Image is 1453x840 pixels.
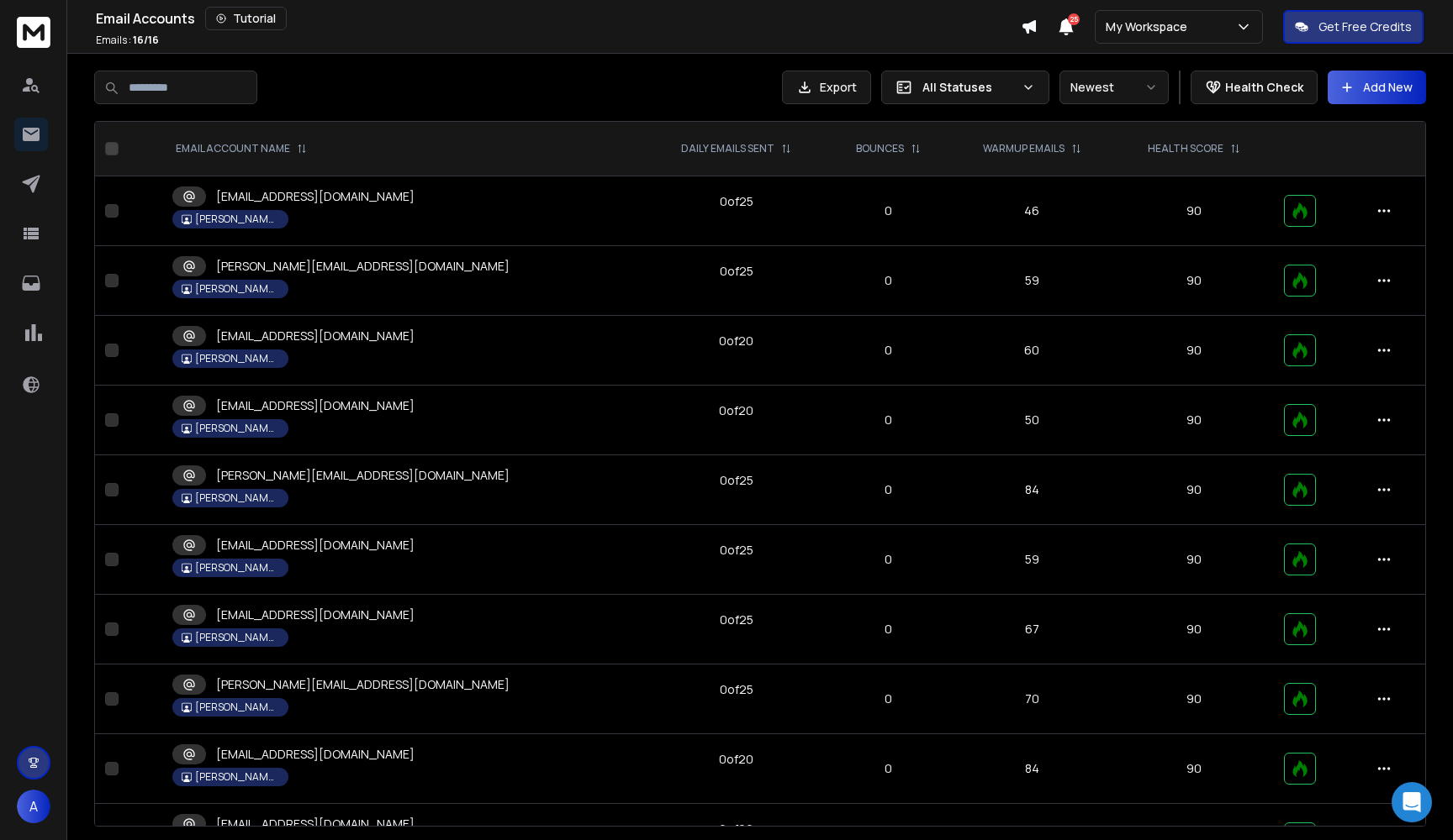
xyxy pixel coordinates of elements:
td: 70 [948,664,1115,734]
div: 0 of 25 [720,263,753,280]
div: EMAIL ACCOUNT NAME [176,142,307,155]
td: 84 [948,734,1115,804]
td: 46 [948,176,1115,246]
div: 0 of 25 [720,542,753,559]
td: 90 [1115,734,1273,804]
td: 59 [948,246,1115,316]
p: [PERSON_NAME]'s Workspace [195,282,279,296]
button: Add New [1328,71,1426,104]
div: 0 of 20 [719,333,753,349]
p: 0 [837,412,939,428]
span: 25 [1068,13,1080,25]
p: Health Check [1225,79,1303,96]
p: [EMAIL_ADDRESS][DOMAIN_NAME] [216,188,415,205]
button: Newest [1059,71,1169,104]
div: 0 of 25 [720,472,753,489]
div: 0 of 25 [720,681,753,698]
p: WARMUP EMAILS [983,142,1065,155]
p: 0 [837,202,939,219]
p: 0 [837,481,939,498]
p: [PERSON_NAME]'s Workspace [195,631,279,644]
div: 0 of 25 [720,193,753,210]
td: 90 [1115,525,1273,595]
td: 90 [1115,455,1273,525]
p: [PERSON_NAME]'s Workspace [195,701,279,714]
p: [PERSON_NAME][EMAIL_ADDRESS][DOMAIN_NAME] [216,467,510,484]
button: Export [782,71,871,104]
p: [EMAIL_ADDRESS][DOMAIN_NAME] [216,606,415,623]
div: 0 of 25 [720,612,753,628]
p: My Workspace [1106,18,1194,35]
span: 16 / 16 [133,33,159,47]
td: 50 [948,386,1115,455]
p: HEALTH SCORE [1148,142,1223,155]
p: [EMAIL_ADDRESS][DOMAIN_NAME] [216,328,415,344]
td: 90 [1115,176,1273,246]
p: [EMAIL_ADDRESS][DOMAIN_NAME] [216,816,415,832]
button: Health Check [1191,71,1318,104]
p: [PERSON_NAME]'s Workspace [195,491,279,505]
button: Get Free Credits [1283,10,1424,44]
p: [PERSON_NAME][EMAIL_ADDRESS][DOMAIN_NAME] [216,676,510,693]
p: [EMAIL_ADDRESS][DOMAIN_NAME] [216,537,415,554]
td: 67 [948,595,1115,664]
div: Email Accounts [96,7,1021,30]
button: A [17,790,50,823]
p: All Statuses [922,79,1015,96]
p: 0 [837,690,939,707]
td: 90 [1115,246,1273,316]
p: [PERSON_NAME]'s Workspace [195,422,279,435]
td: 60 [948,316,1115,386]
div: 0 of 20 [719,402,753,419]
td: 84 [948,455,1115,525]
p: Get Free Credits [1318,18,1412,35]
div: 0 of 20 [719,751,753,768]
td: 90 [1115,316,1273,386]
p: [PERSON_NAME]'s Workspace [195,213,279,226]
td: 90 [1115,595,1273,664]
p: [PERSON_NAME][EMAIL_ADDRESS][DOMAIN_NAME] [216,258,510,275]
p: Emails : [96,34,159,47]
td: 59 [948,525,1115,595]
p: BOUNCES [856,142,904,155]
p: 0 [837,551,939,568]
p: [PERSON_NAME]'s Workspace [195,352,279,365]
button: Tutorial [205,7,287,30]
p: 0 [837,760,939,777]
p: [EMAIL_ADDRESS][DOMAIN_NAME] [216,746,415,763]
p: 0 [837,272,939,289]
div: 0 of 20 [719,821,753,837]
td: 90 [1115,664,1273,734]
p: [PERSON_NAME]'s Workspace [195,770,279,784]
p: [PERSON_NAME]'s Workspace [195,561,279,575]
p: 0 [837,342,939,359]
p: [EMAIL_ADDRESS][DOMAIN_NAME] [216,397,415,414]
p: DAILY EMAILS SENT [681,142,774,155]
div: Open Intercom Messenger [1392,782,1432,822]
td: 90 [1115,386,1273,455]
p: 0 [837,621,939,638]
